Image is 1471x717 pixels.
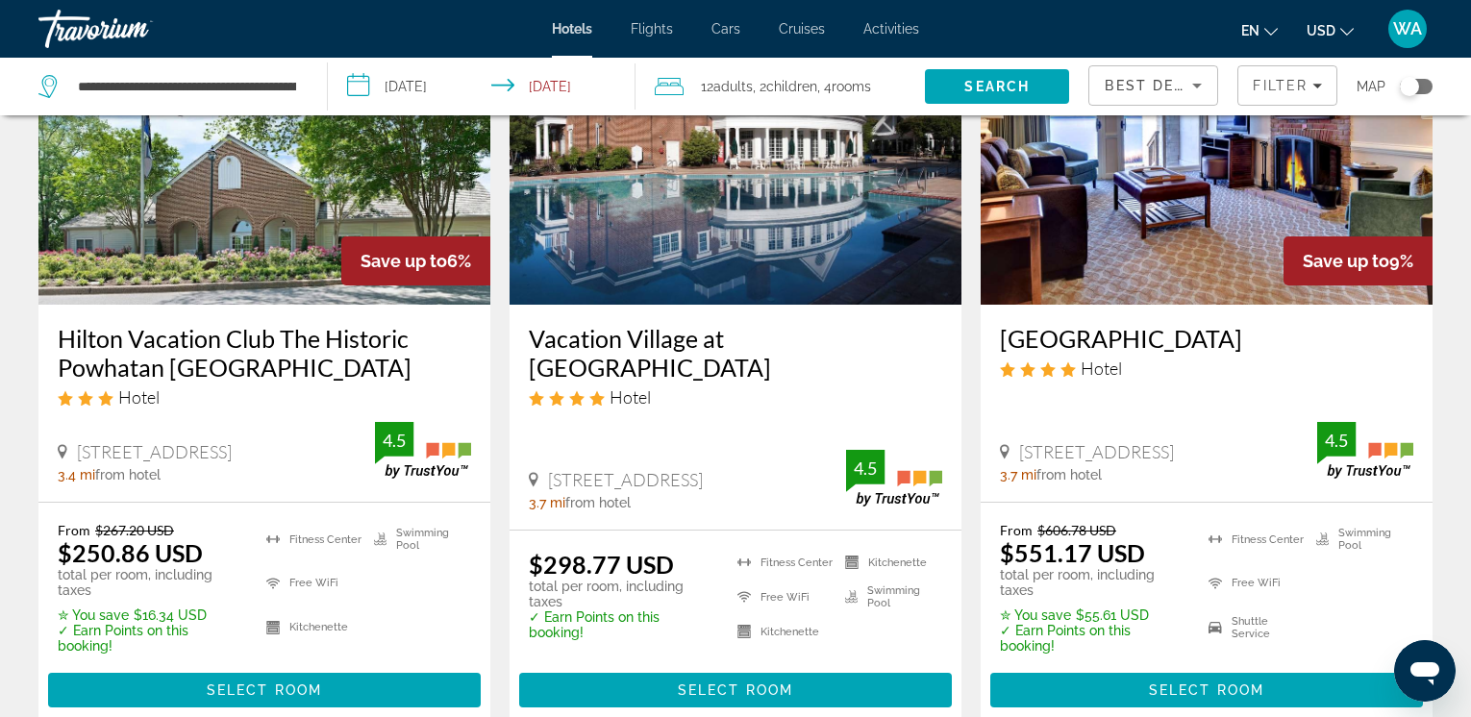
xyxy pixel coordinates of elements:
span: Select Room [678,682,793,698]
button: Search [925,69,1069,104]
a: Hilton Vacation Club The Historic Powhatan [GEOGRAPHIC_DATA] [58,324,471,382]
span: ✮ You save [1000,607,1071,623]
mat-select: Sort by [1105,74,1202,97]
span: 3.4 mi [58,467,95,482]
li: Free WiFi [1199,566,1306,601]
li: Fitness Center [1199,522,1306,556]
li: Fitness Center [728,550,835,575]
div: 3 star Hotel [58,386,471,408]
span: rooms [832,79,871,94]
span: WA [1393,19,1422,38]
a: Cruises [779,21,825,37]
div: 4.5 [1317,429,1356,452]
a: Select Room [519,678,952,699]
span: en [1241,23,1259,38]
a: Select Room [48,678,481,699]
ins: $298.77 USD [529,550,674,579]
del: $267.20 USD [95,522,174,538]
li: Fitness Center [257,522,363,556]
span: Hotel [610,386,651,408]
span: Search [964,79,1030,94]
li: Swimming Pool [364,522,471,556]
span: [STREET_ADDRESS] [548,469,703,490]
span: from hotel [565,495,631,510]
p: total per room, including taxes [529,579,713,609]
input: Search hotel destination [76,72,298,101]
p: total per room, including taxes [1000,567,1184,598]
p: ✓ Earn Points on this booking! [1000,623,1184,654]
img: TrustYou guest rating badge [846,450,942,507]
li: Kitchenette [728,619,835,644]
span: Adults [713,79,753,94]
div: 6% [341,236,490,285]
button: Select Room [990,673,1423,707]
img: TrustYou guest rating badge [1317,422,1413,479]
button: Select check in and out date [328,58,636,115]
a: Hotels [552,21,592,37]
a: Travorium [38,4,231,54]
li: Kitchenette [257,610,363,645]
a: Flights [631,21,673,37]
span: [STREET_ADDRESS] [77,441,232,462]
li: Swimming Pool [835,584,942,609]
span: From [1000,522,1033,538]
span: 12 [701,73,753,100]
span: USD [1307,23,1335,38]
span: Save up to [1303,251,1389,271]
li: Swimming Pool [1307,522,1413,556]
span: Filter [1253,78,1308,93]
ins: $250.86 USD [58,538,203,567]
iframe: Button to launch messaging window [1394,640,1456,702]
button: Change currency [1307,16,1354,44]
ins: $551.17 USD [1000,538,1145,567]
div: 4 star Hotel [1000,358,1413,379]
span: [STREET_ADDRESS] [1019,441,1174,462]
li: Free WiFi [728,584,835,609]
span: Map [1357,73,1385,100]
span: Select Room [207,682,322,698]
a: Cars [711,21,740,37]
a: [GEOGRAPHIC_DATA] [1000,324,1413,353]
li: Shuttle Service [1199,610,1306,645]
span: 3.7 mi [1000,467,1036,482]
span: Hotel [118,386,160,408]
button: Travelers: 12 adults, 2 children [636,58,925,115]
button: Toggle map [1385,78,1433,95]
button: Select Room [519,673,952,707]
span: from hotel [95,467,161,482]
span: Select Room [1149,682,1264,698]
div: 9% [1284,236,1433,285]
button: Filters [1237,65,1337,106]
a: Vacation Village at [GEOGRAPHIC_DATA] [529,324,942,382]
span: Children [766,79,817,94]
button: User Menu [1383,9,1433,49]
p: $16.34 USD [58,607,242,623]
a: Activities [863,21,919,37]
div: 4.5 [846,457,885,480]
p: $55.61 USD [1000,607,1184,623]
button: Change language [1241,16,1278,44]
span: , 4 [817,73,871,100]
p: total per room, including taxes [58,567,242,598]
span: Save up to [361,251,447,271]
button: Select Room [48,673,481,707]
span: 3.7 mi [529,495,565,510]
div: 4 star Hotel [529,386,942,408]
span: ✮ You save [58,607,129,623]
p: ✓ Earn Points on this booking! [529,609,713,640]
span: From [58,522,90,538]
span: Hotel [1081,358,1122,379]
img: TrustYou guest rating badge [375,422,471,479]
span: , 2 [753,73,817,100]
span: Best Deals [1105,78,1205,93]
li: Kitchenette [835,550,942,575]
li: Free WiFi [257,566,363,601]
